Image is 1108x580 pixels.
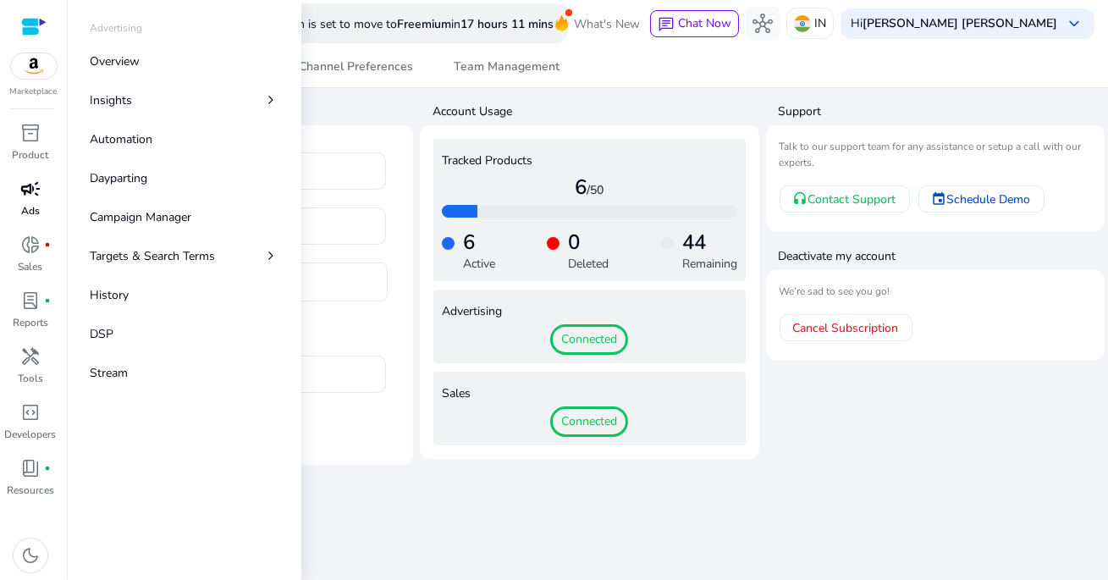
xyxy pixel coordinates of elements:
span: fiber_manual_record [44,465,51,472]
p: Developers [5,427,57,442]
a: Contact Support [780,185,910,213]
h4: 6 [463,230,495,255]
span: Contact Support [808,191,896,208]
button: hub [746,7,780,41]
p: Advertising [90,20,142,36]
mat-icon: headset [793,191,808,207]
h4: 0 [568,230,609,255]
p: IN [814,8,826,38]
h4: Sales [442,387,736,401]
p: Ads [21,203,40,218]
h4: 6 [442,175,736,200]
p: Tools [18,371,43,386]
span: handyman [20,346,41,367]
span: What's New [574,9,640,39]
span: chevron_right [262,247,279,264]
span: Chat Now [678,15,731,31]
span: hub [752,14,773,34]
p: Dayparting [90,169,147,187]
span: dark_mode [20,545,41,566]
p: Hi [851,18,1057,30]
h4: Tracked Products [442,154,736,168]
p: Automation [90,130,152,148]
b: 17 hours 11 mins [460,16,554,32]
p: Resources [7,483,54,498]
button: chatChat Now [650,10,739,37]
p: Deleted [568,255,609,273]
b: Freemium [397,16,451,32]
h4: Support [779,103,1105,120]
p: Overview [90,52,140,70]
span: inventory_2 [20,123,41,143]
p: History [90,286,129,304]
span: chevron_right [262,91,279,108]
p: Targets & Search Terms [90,247,215,265]
p: DSP [90,325,113,343]
span: book_4 [20,458,41,478]
span: Connected [550,406,628,437]
span: code_blocks [20,402,41,423]
span: Channel Preferences [299,61,413,73]
span: campaign [20,179,41,199]
mat-card-subtitle: We’re sad to see you go! [780,284,1091,300]
a: Cancel Subscription [780,314,912,341]
img: in.svg [794,15,811,32]
mat-card-subtitle: Talk to our support team for any assistance or setup a call with our experts. [780,139,1091,171]
p: Marketplace [10,86,58,98]
span: donut_small [20,235,41,255]
span: Schedule Demo [947,191,1031,208]
b: [PERSON_NAME] [PERSON_NAME] [863,15,1057,31]
p: Campaign Manager [90,208,191,226]
p: Sales [19,259,43,274]
span: Connected [550,324,628,355]
span: /50 [587,182,604,198]
span: Cancel Subscription [793,319,899,337]
p: Active [463,255,495,273]
p: Stream [90,364,128,382]
p: Product [13,147,49,163]
h4: Account Usage [433,103,758,120]
p: Your plan is set to move to in [255,9,554,39]
img: amazon.svg [11,53,57,79]
span: keyboard_arrow_down [1064,14,1084,34]
h4: 44 [682,230,737,255]
p: Remaining [682,255,737,273]
mat-icon: event [932,191,947,207]
p: Insights [90,91,132,109]
span: fiber_manual_record [44,241,51,248]
span: Team Management [454,61,560,73]
h4: Deactivate my account [779,248,1105,265]
h4: Advertising [442,305,736,319]
span: lab_profile [20,290,41,311]
span: chat [658,16,675,33]
span: fiber_manual_record [44,297,51,304]
p: Reports [13,315,48,330]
